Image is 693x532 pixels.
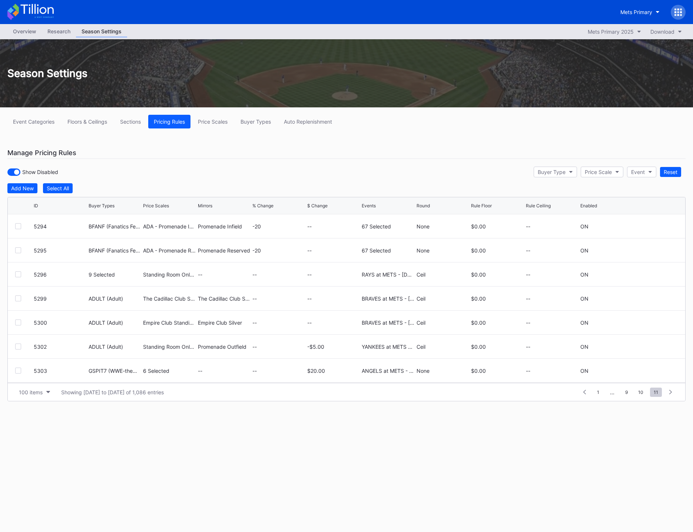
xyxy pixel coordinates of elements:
div: Show Disabled [7,168,58,176]
div: Ceil [417,295,470,302]
button: Download [647,27,686,37]
div: $0.00 [471,319,524,326]
div: Rule Floor [471,203,492,208]
div: Promenade Outfield [198,344,251,350]
div: -- [307,319,360,326]
div: 100 items [19,389,43,395]
div: $0.00 [471,223,524,230]
div: Rule Ceiling [526,203,551,208]
div: $ Change [307,203,328,208]
div: Buyer Types [241,118,271,125]
span: 10 [634,388,647,397]
div: ADA - Promenade Infield (5580) [143,223,196,230]
button: Reset [660,167,681,177]
div: Ceil [417,271,470,278]
div: Event [631,169,645,175]
div: ID [34,203,38,208]
div: -- [252,319,305,326]
div: Standing Room Only (5576) [143,344,196,350]
div: 5296 [34,271,87,278]
div: YANKEES at METS - [DATE] [362,344,415,350]
div: ... [604,389,620,395]
div: Manage Pricing Rules [7,147,686,159]
a: Research [42,26,76,37]
div: Ceil [417,344,470,350]
div: -- [526,295,579,302]
div: ADULT (Adult) [89,295,142,302]
div: -- [526,344,579,350]
button: Price Scales [192,115,233,128]
div: 67 Selected [362,223,415,230]
div: BFANF (Fanatics Fest Offer) [89,247,142,254]
div: Price Scales [143,203,169,208]
div: -- [526,368,579,374]
div: Mirrors [198,203,212,208]
div: 67 Selected [362,247,415,254]
button: Event [627,167,656,177]
button: Add New [7,183,37,193]
div: -- [307,223,360,230]
span: 11 [650,388,662,397]
div: Standing Room Only (5576) [143,271,196,278]
div: 5302 [34,344,87,350]
div: Price Scales [198,118,228,125]
div: RAYS at METS - [DATE] [362,271,415,278]
button: Price Scale [581,167,623,177]
div: ON [580,344,588,350]
div: Promenade Infield [198,223,251,230]
a: Buyer Types [235,115,276,128]
div: BRAVES at METS - [DATE] [362,295,415,302]
div: Promenade Reserved [198,247,251,254]
div: Empire Club Silver [198,319,251,326]
button: Mets Primary 2025 [584,27,645,37]
div: -- [307,247,360,254]
div: Select All [47,185,69,191]
div: 5303 [34,368,87,374]
div: $0.00 [471,344,524,350]
div: ON [580,368,588,374]
div: ON [580,247,588,254]
div: -- [526,271,579,278]
div: Season Settings [76,26,127,37]
div: 5300 [34,319,87,326]
div: -- [252,295,305,302]
div: 5294 [34,223,87,230]
div: Round [417,203,430,208]
div: ADA - Promenade Reserved (5581) [143,247,196,254]
a: Event Categories [7,115,60,128]
div: $0.00 [471,295,524,302]
div: None [417,368,470,374]
div: ON [580,223,588,230]
span: 9 [621,388,631,397]
button: Buyer Type [534,167,577,177]
div: Floors & Ceilings [67,118,107,125]
div: -20 [252,247,305,254]
div: $0.00 [471,247,524,254]
div: -- [198,368,251,374]
div: 5299 [34,295,87,302]
div: Download [650,29,674,35]
div: Empire Club Standing Room (5667) [143,319,196,326]
div: -20 [252,223,305,230]
div: -- [198,271,251,278]
a: Overview [7,26,42,37]
div: -- [252,271,305,278]
div: Events [362,203,376,208]
div: -- [307,295,360,302]
a: Pricing Rules [148,115,190,128]
div: 6 Selected [143,368,196,374]
div: Buyer Types [89,203,115,208]
div: Auto Replenishment [284,118,332,125]
div: Event Categories [13,118,54,125]
button: Select All [43,183,73,193]
div: Sections [120,118,141,125]
div: -- [526,319,579,326]
div: Mets Primary 2025 [588,29,634,35]
div: % Change [252,203,273,208]
div: ADULT (Adult) [89,319,142,326]
div: $0.00 [471,368,524,374]
div: ON [580,271,588,278]
div: ADULT (Adult) [89,344,142,350]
